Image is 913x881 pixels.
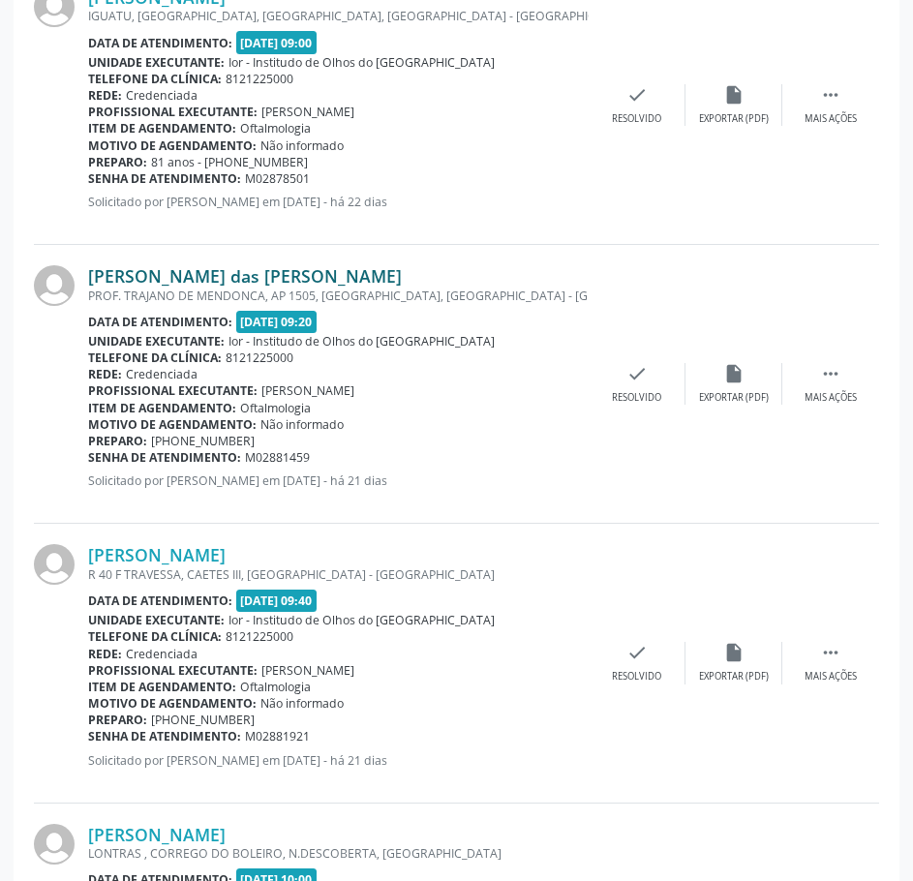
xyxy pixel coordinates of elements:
b: Telefone da clínica: [88,349,222,366]
p: Solicitado por [PERSON_NAME] em [DATE] - há 22 dias [88,194,589,210]
span: [DATE] 09:20 [236,311,318,333]
i:  [820,363,841,384]
span: Ior - Institudo de Olhos do [GEOGRAPHIC_DATA] [228,54,495,71]
img: img [34,265,75,306]
b: Data de atendimento: [88,35,232,51]
b: Profissional executante: [88,382,258,399]
a: [PERSON_NAME] [88,824,226,845]
div: Exportar (PDF) [699,391,769,405]
b: Motivo de agendamento: [88,416,257,433]
b: Preparo: [88,433,147,449]
p: Solicitado por [PERSON_NAME] em [DATE] - há 21 dias [88,472,589,489]
b: Motivo de agendamento: [88,137,257,154]
i:  [820,642,841,663]
span: Não informado [260,416,344,433]
span: Oftalmologia [240,120,311,137]
span: 81 anos - [PHONE_NUMBER] [151,154,308,170]
span: Ior - Institudo de Olhos do [GEOGRAPHIC_DATA] [228,333,495,349]
span: Não informado [260,137,344,154]
span: Oftalmologia [240,679,311,695]
span: M02881459 [245,449,310,466]
span: [DATE] 09:00 [236,31,318,53]
span: [DATE] 09:40 [236,590,318,612]
span: Credenciada [126,646,198,662]
i:  [820,84,841,106]
div: IGUATU, [GEOGRAPHIC_DATA], [GEOGRAPHIC_DATA], [GEOGRAPHIC_DATA] - [GEOGRAPHIC_DATA] [88,8,589,24]
b: Data de atendimento: [88,314,232,330]
p: Solicitado por [PERSON_NAME] em [DATE] - há 21 dias [88,752,589,769]
b: Senha de atendimento: [88,728,241,744]
b: Unidade executante: [88,612,225,628]
b: Senha de atendimento: [88,170,241,187]
a: [PERSON_NAME] das [PERSON_NAME] [88,265,402,287]
img: img [34,824,75,865]
span: 8121225000 [226,628,293,645]
span: [PHONE_NUMBER] [151,433,255,449]
span: [PERSON_NAME] [261,104,354,120]
span: [PERSON_NAME] [261,382,354,399]
i: check [626,363,648,384]
b: Item de agendamento: [88,400,236,416]
span: Credenciada [126,87,198,104]
b: Rede: [88,646,122,662]
b: Profissional executante: [88,104,258,120]
span: Credenciada [126,366,198,382]
b: Data de atendimento: [88,592,232,609]
i: insert_drive_file [723,84,745,106]
b: Unidade executante: [88,54,225,71]
i: check [626,84,648,106]
a: [PERSON_NAME] [88,544,226,565]
b: Telefone da clínica: [88,71,222,87]
span: M02881921 [245,728,310,744]
span: M02878501 [245,170,310,187]
b: Profissional executante: [88,662,258,679]
div: Mais ações [805,112,857,126]
div: Resolvido [612,670,661,684]
span: Ior - Institudo de Olhos do [GEOGRAPHIC_DATA] [228,612,495,628]
div: LONTRAS , CORREGO DO BOLEIRO, N.DESCOBERTA, [GEOGRAPHIC_DATA] [88,845,589,862]
i: insert_drive_file [723,642,745,663]
span: 8121225000 [226,71,293,87]
b: Rede: [88,366,122,382]
div: Resolvido [612,112,661,126]
b: Telefone da clínica: [88,628,222,645]
b: Preparo: [88,154,147,170]
b: Preparo: [88,712,147,728]
div: Resolvido [612,391,661,405]
span: Não informado [260,695,344,712]
div: Exportar (PDF) [699,112,769,126]
b: Rede: [88,87,122,104]
b: Motivo de agendamento: [88,695,257,712]
div: R 40 F TRAVESSA, CAETES III, [GEOGRAPHIC_DATA] - [GEOGRAPHIC_DATA] [88,566,589,583]
span: [PHONE_NUMBER] [151,712,255,728]
div: Mais ações [805,670,857,684]
b: Item de agendamento: [88,120,236,137]
span: Oftalmologia [240,400,311,416]
div: Mais ações [805,391,857,405]
span: 8121225000 [226,349,293,366]
div: PROF. TRAJANO DE MENDONCA, AP 1505, [GEOGRAPHIC_DATA], [GEOGRAPHIC_DATA] - [GEOGRAPHIC_DATA] [88,288,589,304]
i: insert_drive_file [723,363,745,384]
b: Senha de atendimento: [88,449,241,466]
i: check [626,642,648,663]
span: [PERSON_NAME] [261,662,354,679]
b: Unidade executante: [88,333,225,349]
div: Exportar (PDF) [699,670,769,684]
img: img [34,544,75,585]
b: Item de agendamento: [88,679,236,695]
